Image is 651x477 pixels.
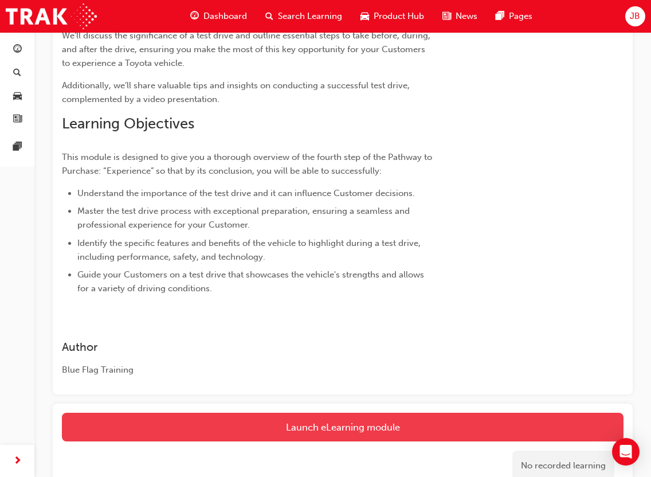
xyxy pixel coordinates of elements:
[62,363,434,377] div: Blue Flag Training
[13,45,22,55] span: guage-icon
[181,5,256,28] a: guage-iconDashboard
[13,91,22,101] span: car-icon
[13,115,22,125] span: news-icon
[62,341,434,354] h3: Author
[13,68,21,79] span: search-icon
[77,188,415,198] span: Understand the importance of the test drive and it can influence Customer decisions.
[77,206,412,230] span: Master the test drive process with exceptional preparation, ensuring a seamless and professional ...
[62,30,433,68] span: We’ll discuss the significance of a test drive and outline essential steps to take before, during...
[190,9,199,24] span: guage-icon
[62,80,412,104] span: Additionally, we’ll share valuable tips and insights on conducting a successful test drive, compl...
[278,10,342,23] span: Search Learning
[13,454,22,468] span: next-icon
[487,5,542,28] a: pages-iconPages
[625,6,645,26] button: JB
[456,10,477,23] span: News
[351,5,433,28] a: car-iconProduct Hub
[256,5,351,28] a: search-iconSearch Learning
[13,142,22,153] span: pages-icon
[62,152,434,176] span: This module is designed to give you a thorough overview of the fourth step of the Pathway to Purc...
[77,269,426,294] span: Guide your Customers on a test drive that showcases the vehicle's strengths and allows for a vari...
[265,9,273,24] span: search-icon
[509,10,532,23] span: Pages
[62,115,194,132] span: Learning Objectives
[203,10,247,23] span: Dashboard
[442,9,451,24] span: news-icon
[433,5,487,28] a: news-iconNews
[374,10,424,23] span: Product Hub
[612,438,640,466] div: Open Intercom Messenger
[6,3,97,29] img: Trak
[62,413,623,441] a: Launch eLearning module
[360,9,369,24] span: car-icon
[630,10,640,23] span: JB
[496,9,504,24] span: pages-icon
[77,238,423,262] span: Identify the specific features and benefits of the vehicle to highlight during a test drive, incl...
